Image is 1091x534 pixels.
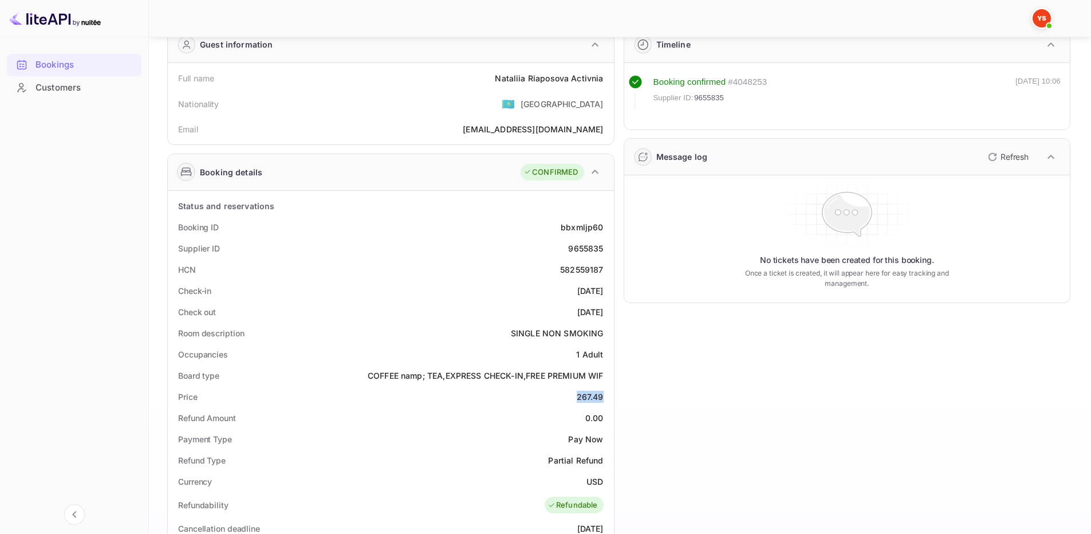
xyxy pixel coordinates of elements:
div: [DATE] 10:06 [1015,76,1061,109]
div: [GEOGRAPHIC_DATA] [521,98,604,110]
div: Refundable [548,500,598,511]
div: 1 Adult [576,348,603,360]
span: 9655835 [694,92,724,104]
div: [DATE] [577,306,604,318]
div: Room description [178,327,244,339]
a: Bookings [7,54,141,75]
div: 9655835 [568,242,603,254]
img: Yandex Support [1033,9,1051,28]
div: USD [586,476,603,488]
div: Check-in [178,285,211,297]
div: Refund Amount [178,412,236,424]
img: LiteAPI logo [9,9,101,28]
div: Bookings [36,58,136,72]
div: Pay Now [568,433,603,445]
div: # 4048253 [728,76,767,89]
a: Customers [7,77,141,98]
div: Nataliia Riaposova Activnia [495,72,603,84]
p: Refresh [1001,151,1029,163]
div: Refund Type [178,454,226,466]
div: Booking details [200,166,262,178]
div: Message log [656,151,708,163]
div: SINGLE NON SMOKING [511,327,604,339]
div: Status and reservations [178,200,274,212]
div: Customers [36,81,136,95]
div: HCN [178,264,196,276]
div: Timeline [656,38,691,50]
div: CONFIRMED [523,167,578,178]
div: Partial Refund [548,454,603,466]
div: 267.49 [577,391,604,403]
div: Supplier ID [178,242,220,254]
div: Occupancies [178,348,228,360]
button: Collapse navigation [64,504,85,525]
div: Customers [7,77,141,99]
div: bbxmljp60 [561,221,603,233]
div: Email [178,123,198,135]
p: Once a ticket is created, it will appear here for easy tracking and management. [727,268,967,289]
div: [EMAIL_ADDRESS][DOMAIN_NAME] [463,123,603,135]
div: 582559187 [560,264,603,276]
div: Guest information [200,38,273,50]
div: Bookings [7,54,141,76]
div: Booking confirmed [653,76,726,89]
div: Board type [178,370,219,382]
div: Price [178,391,198,403]
div: Full name [178,72,214,84]
div: Nationality [178,98,219,110]
button: Refresh [981,148,1033,166]
div: Check out [178,306,216,318]
p: No tickets have been created for this booking. [760,254,934,266]
div: [DATE] [577,285,604,297]
span: United States [502,93,515,114]
div: COFFEE namp; TEA,EXPRESS CHECK-IN,FREE PREMIUM WIF [368,370,604,382]
div: Currency [178,476,212,488]
span: Supplier ID: [653,92,694,104]
div: Refundability [178,499,229,511]
div: Payment Type [178,433,232,445]
div: Booking ID [178,221,219,233]
div: 0.00 [585,412,604,424]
